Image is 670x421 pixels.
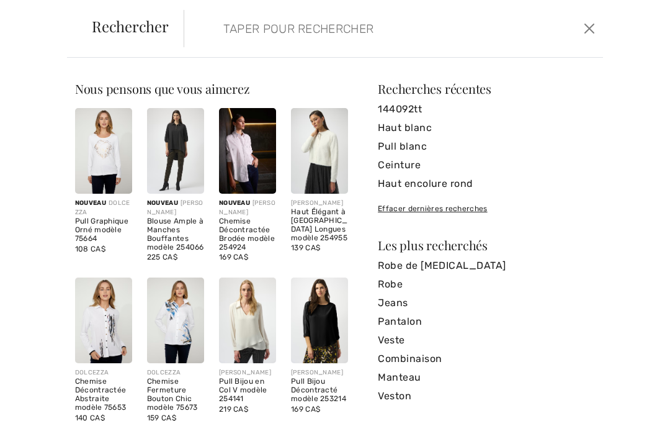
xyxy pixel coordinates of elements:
a: Pull blanc [378,137,595,156]
div: [PERSON_NAME] [291,368,348,378]
div: Pull Graphique Orné modèle 75664 [75,217,132,243]
div: DOLCEZZA [75,368,132,378]
div: Pull Bijou Décontracté modèle 253214 [291,378,348,403]
div: Les plus recherchés [378,239,595,251]
img: Chemise Décontractée Abstraite modèle 75653. As sample [75,278,132,363]
input: TAPER POUR RECHERCHER [214,10,489,47]
div: Haut Élégant à [GEOGRAPHIC_DATA] Longues modèle 254955 [291,208,348,242]
span: Nouveau [219,199,250,207]
span: Nouveau [147,199,178,207]
a: Ceinture [378,156,595,174]
div: Recherches récentes [378,83,595,95]
img: Chemise Décontractée Brodée modèle 254924. White [219,108,276,194]
div: [PERSON_NAME] [291,199,348,208]
div: [PERSON_NAME] [219,368,276,378]
div: [PERSON_NAME] [219,199,276,217]
span: 225 CA$ [147,253,177,261]
button: Ferme [581,19,598,38]
span: 219 CA$ [219,405,248,414]
img: Blouse Ample à Manches Bouffantes modèle 254066. White [147,108,204,194]
div: DOLCEZZA [147,368,204,378]
a: Haut encolure rond [378,174,595,193]
span: 139 CA$ [291,243,320,252]
span: 108 CA$ [75,245,105,253]
img: Pull Graphique Orné modèle 75664. As sample [75,108,132,194]
img: Chemise Fermeture Bouton Chic modèle 75673. As sample [147,278,204,363]
a: Veste [378,331,595,350]
span: Rechercher [92,19,169,34]
div: [PERSON_NAME] [147,199,204,217]
a: Haut blanc [378,119,595,137]
div: DOLCEZZA [75,199,132,217]
a: Jeans [378,294,595,312]
div: Pull Bijou en Col V modèle 254141 [219,378,276,403]
div: Blouse Ample à Manches Bouffantes modèle 254066 [147,217,204,251]
div: Chemise Décontractée Abstraite modèle 75653 [75,378,132,412]
div: Chemise Fermeture Bouton Chic modèle 75673 [147,378,204,412]
a: 144092tt [378,100,595,119]
a: Manteau [378,368,595,387]
img: Haut Élégant à Manches Longues modèle 254955. Winter White [291,108,348,194]
img: Pull Bijou en Col V modèle 254141. Winter White [219,278,276,363]
a: Veston [378,387,595,405]
span: 169 CA$ [291,405,320,414]
div: Chemise Décontractée Brodée modèle 254924 [219,217,276,251]
a: Robe [378,275,595,294]
a: Combinaison [378,350,595,368]
span: Nouveau [75,199,106,207]
a: Pantalon [378,312,595,331]
span: Nous pensons que vous aimerez [75,80,250,97]
span: 169 CA$ [219,253,248,261]
div: Effacer dernières recherches [378,203,595,214]
img: Pull Bijou Décontracté modèle 253214. Winter White [291,278,348,363]
a: Robe de [MEDICAL_DATA] [378,256,595,275]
